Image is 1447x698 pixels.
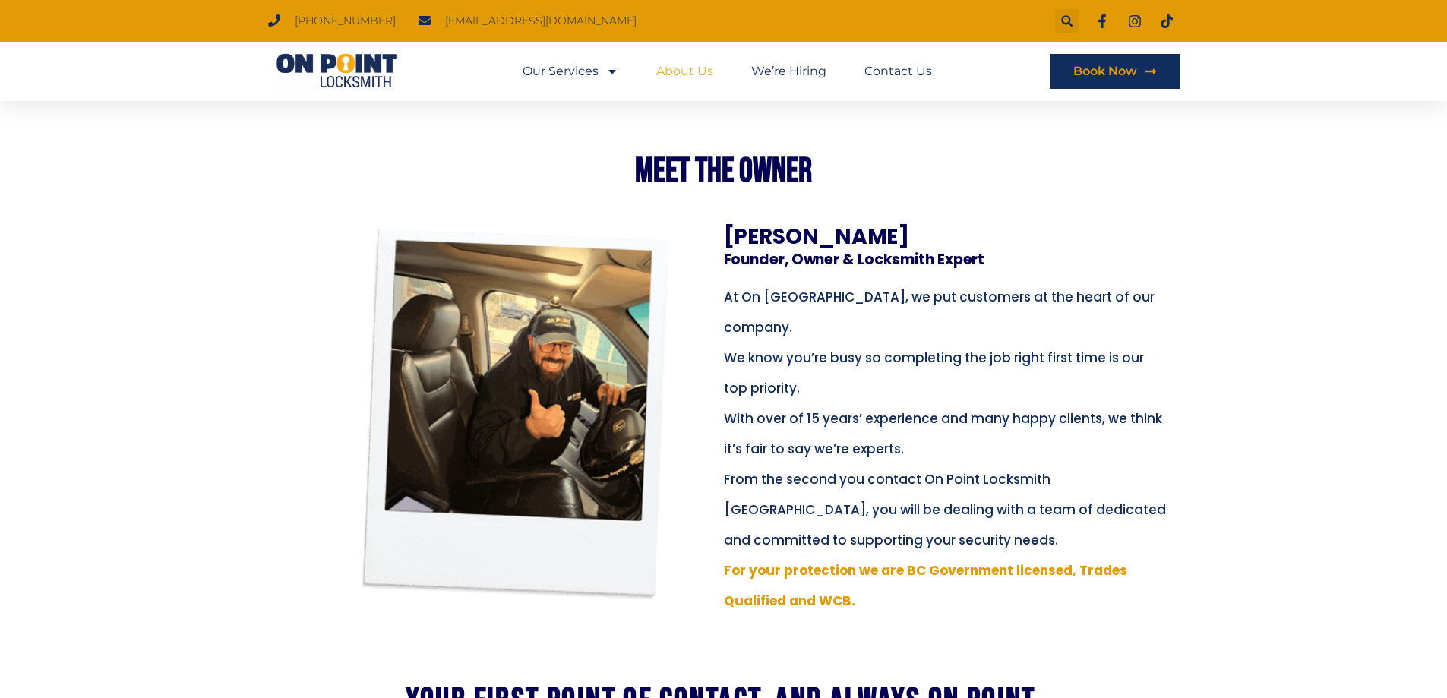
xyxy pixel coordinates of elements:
h3: [PERSON_NAME] [724,226,1149,248]
span: [EMAIL_ADDRESS][DOMAIN_NAME] [441,11,637,31]
span: For your protection we are BC Government licensed, Trades Qualified and WCB. [724,561,1127,610]
a: About Us [656,54,713,89]
a: Our Services [523,54,618,89]
span: Book Now [1073,65,1137,77]
a: We’re Hiring [751,54,826,89]
h3: Founder, Owner & Locksmith Expert [724,252,1149,267]
p: With over of 15 years’ experience and many happy clients, we think it’s fair to say we’re experts... [724,403,1168,555]
a: Book Now [1050,54,1180,89]
p: We know you’re busy so completing the job right first time is our top priority. [724,343,1168,403]
h2: MEET THE Owner [299,154,1149,188]
nav: Menu [523,54,932,89]
a: Contact Us [864,54,932,89]
img: About Onpoint Locksmith 1 [326,226,701,602]
p: At On [GEOGRAPHIC_DATA], we put customers at the heart of our company. [724,282,1168,343]
span: [PHONE_NUMBER] [291,11,396,31]
div: Search [1055,9,1079,33]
